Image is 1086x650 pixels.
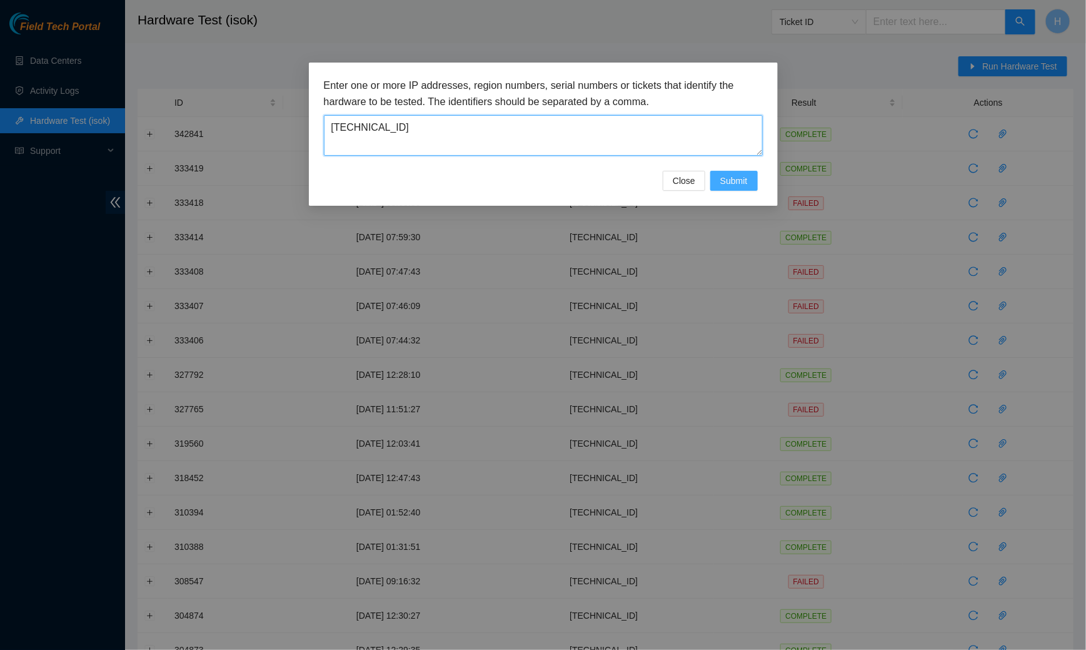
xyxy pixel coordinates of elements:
[720,174,748,188] span: Submit
[673,174,695,188] span: Close
[710,171,758,191] button: Submit
[663,171,705,191] button: Close
[324,78,763,109] h3: Enter one or more IP addresses, region numbers, serial numbers or tickets that identify the hardw...
[324,115,763,156] textarea: [TECHNICAL_ID]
